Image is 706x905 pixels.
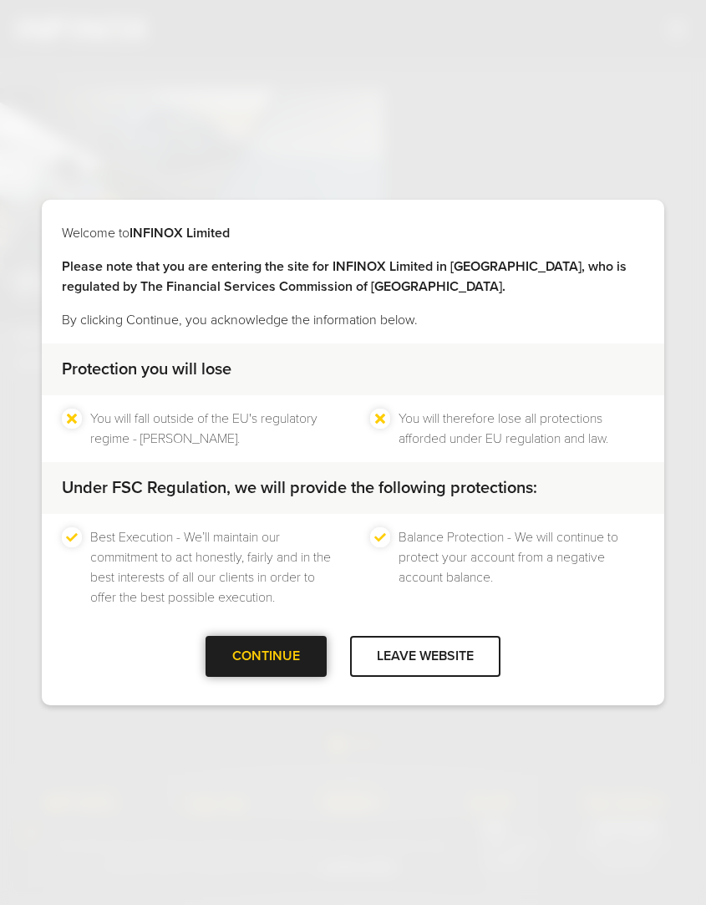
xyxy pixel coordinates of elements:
div: CONTINUE [206,636,327,677]
li: Balance Protection - We will continue to protect your account from a negative account balance. [399,527,644,608]
strong: Protection you will lose [62,359,231,379]
li: Best Execution - We’ll maintain our commitment to act honestly, fairly and in the best interests ... [90,527,336,608]
strong: Please note that you are entering the site for INFINOX Limited in [GEOGRAPHIC_DATA], who is regul... [62,258,627,295]
p: By clicking Continue, you acknowledge the information below. [62,310,644,330]
strong: INFINOX Limited [130,225,230,242]
li: You will fall outside of the EU's regulatory regime - [PERSON_NAME]. [90,409,336,449]
p: Welcome to [62,223,644,243]
div: LEAVE WEBSITE [350,636,500,677]
li: You will therefore lose all protections afforded under EU regulation and law. [399,409,644,449]
strong: Under FSC Regulation, we will provide the following protections: [62,478,537,498]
